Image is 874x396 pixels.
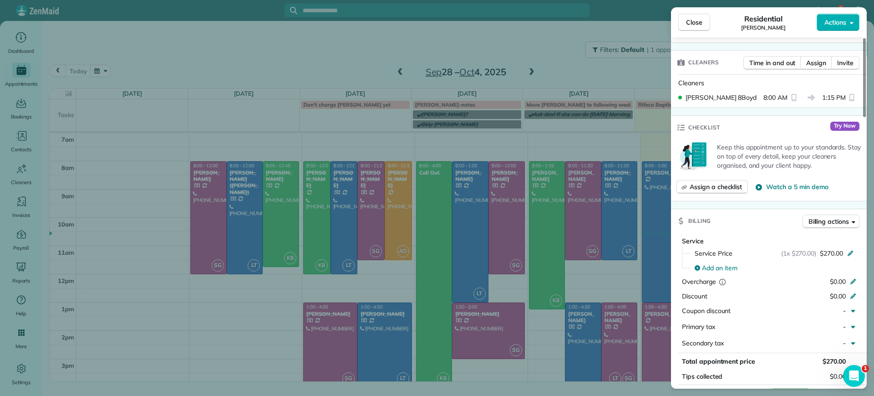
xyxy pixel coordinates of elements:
[678,370,859,383] button: Tips collected$0.00
[688,216,711,226] span: Billing
[830,122,859,131] span: Try Now
[843,307,846,315] span: -
[678,14,710,31] button: Close
[682,357,755,365] span: Total appointment price
[702,263,737,273] span: Add an item
[690,182,742,191] span: Assign a checklist
[686,93,757,102] span: [PERSON_NAME] 8Boyd
[743,56,801,70] button: Time in and out
[831,56,859,70] button: Invite
[682,339,724,347] span: Secondary tax
[688,58,719,67] span: Cleaners
[695,249,732,258] span: Service Price
[806,58,826,67] span: Assign
[744,13,783,24] span: Residential
[689,261,859,275] button: Add an item
[830,292,846,300] span: $0.00
[676,180,748,194] button: Assign a checklist
[682,372,722,381] span: Tips collected
[682,307,731,315] span: Coupon discount
[823,357,846,365] span: $270.00
[749,58,795,67] span: Time in and out
[682,277,761,286] div: Overcharge
[800,56,832,70] button: Assign
[822,93,846,102] span: 1:15 PM
[755,182,828,191] button: Watch a 5 min demo
[678,79,704,87] span: Cleaners
[741,24,786,31] span: [PERSON_NAME]
[830,278,846,286] span: $0.00
[717,143,861,170] p: Keep this appointment up to your standards. Stay on top of every detail, keep your cleaners organ...
[763,93,788,102] span: 8:00 AM
[843,323,846,331] span: -
[682,237,704,245] span: Service
[688,123,720,132] span: Checklist
[824,18,846,27] span: Actions
[862,365,869,372] span: 1
[830,372,846,381] span: $0.00
[820,249,843,258] span: $270.00
[843,339,846,347] span: -
[843,365,865,387] iframe: Intercom live chat
[689,246,859,261] button: Service Price(1x $270.00)$270.00
[781,249,817,258] span: (1x $270.00)
[766,182,828,191] span: Watch a 5 min demo
[686,18,702,27] span: Close
[682,323,715,331] span: Primary tax
[682,292,707,300] span: Discount
[837,58,854,67] span: Invite
[808,217,849,226] span: Billing actions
